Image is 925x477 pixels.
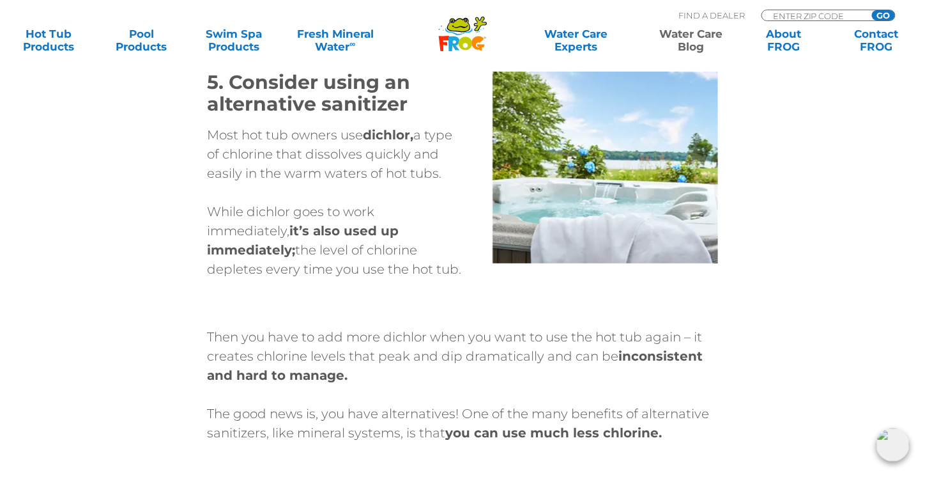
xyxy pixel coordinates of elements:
a: Swim SpaProducts [198,27,270,53]
a: ContactFROG [840,27,912,53]
img: openIcon [876,428,910,462]
p: Most hot tub owners use a type of chlorine that dissolves quickly and easily in the warm waters o... [207,125,462,183]
p: While dichlor goes to work immediately, the level of chlorine depletes every time you use the hot... [207,202,462,279]
p: The good news is, you have alternatives! One of the many benefits of alternative sanitizers, like... [207,404,718,442]
img: Outdoor Hot Tub with Towel on It [462,72,718,263]
strong: you can use much less chlorine. [445,425,662,441]
p: Then you have to add more dichlor when you want to use the hot tub again – it creates chlorine le... [207,327,718,385]
a: AboutFROG [748,27,820,53]
a: Water CareExperts [517,27,634,53]
a: Hot TubProducts [13,27,85,53]
strong: it’s also used up immediately; [207,223,399,258]
input: Zip Code Form [772,10,858,21]
input: GO [872,10,895,20]
a: PoolProducts [105,27,178,53]
a: Fresh MineralWater∞ [290,27,380,53]
sup: ∞ [349,39,355,49]
strong: dichlor, [363,127,413,143]
h1: 5. Consider using an alternative sanitizer [207,72,462,115]
p: Find A Dealer [678,10,745,21]
a: Water CareBlog [655,27,728,53]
